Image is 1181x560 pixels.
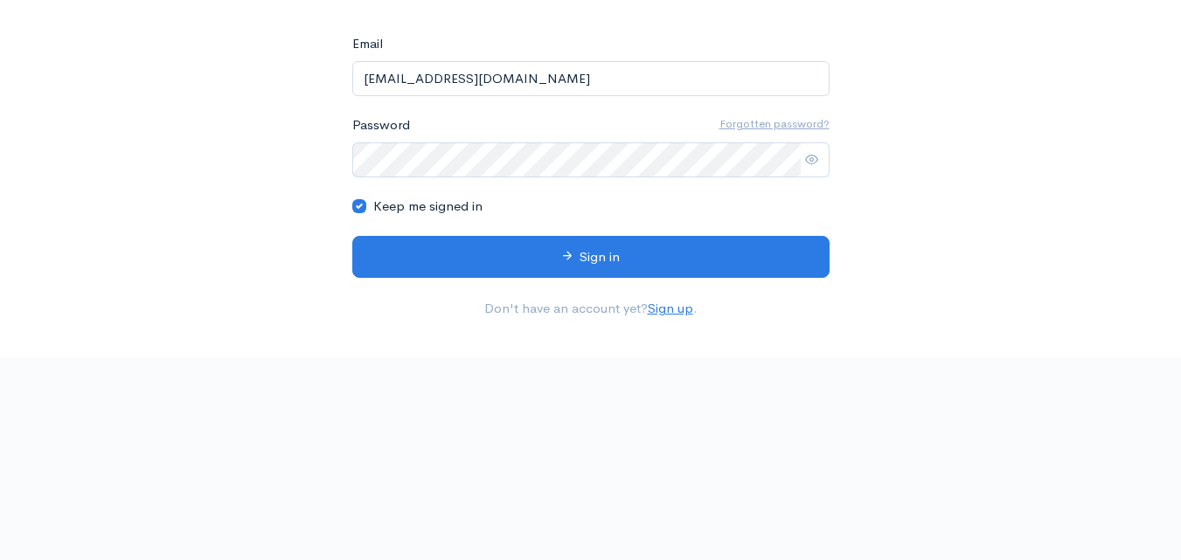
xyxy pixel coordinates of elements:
label: Email [352,34,383,54]
input: name@example.com [352,61,830,97]
u: Forgotten password? [719,116,830,131]
button: Sign in [352,236,830,279]
a: Sign up [648,300,693,316]
p: Don't have an account yet? . [352,299,830,319]
a: Forgotten password? [719,115,830,133]
label: Password [352,115,410,135]
label: Keep me signed in [373,197,483,217]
